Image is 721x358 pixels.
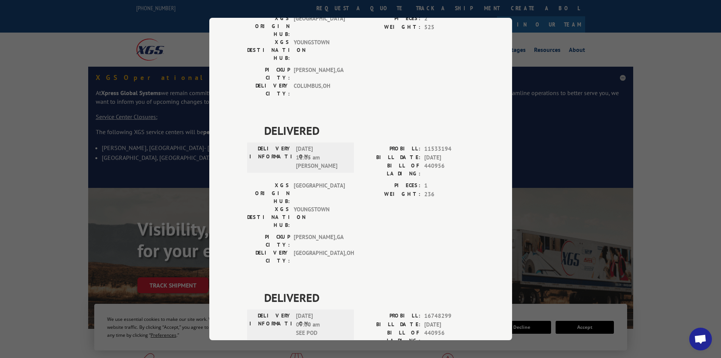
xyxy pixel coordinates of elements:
[294,82,345,98] span: COLUMBUS , OH
[247,14,290,38] label: XGS ORIGIN HUB:
[249,312,292,338] label: DELIVERY INFORMATION:
[361,320,420,329] label: BILL DATE:
[361,14,420,23] label: PIECES:
[247,205,290,229] label: XGS DESTINATION HUB:
[689,328,712,350] a: Open chat
[361,153,420,162] label: BILL DATE:
[361,329,420,345] label: BILL OF LADING:
[424,162,474,178] span: 440956
[424,14,474,23] span: 2
[361,190,420,199] label: WEIGHT:
[247,233,290,249] label: PICKUP CITY:
[294,181,345,205] span: [GEOGRAPHIC_DATA]
[294,38,345,62] span: YOUNGSTOWN
[424,153,474,162] span: [DATE]
[294,233,345,249] span: [PERSON_NAME] , GA
[361,181,420,190] label: PIECES:
[264,122,474,139] span: DELIVERED
[247,249,290,265] label: DELIVERY CITY:
[424,312,474,320] span: 16748299
[294,205,345,229] span: YOUNGSTOWN
[361,312,420,320] label: PROBILL:
[424,23,474,32] span: 525
[247,66,290,82] label: PICKUP CITY:
[247,82,290,98] label: DELIVERY CITY:
[424,329,474,345] span: 440956
[294,14,345,38] span: [GEOGRAPHIC_DATA]
[247,181,290,205] label: XGS ORIGIN HUB:
[361,162,420,178] label: BILL OF LADING:
[424,181,474,190] span: 1
[249,145,292,170] label: DELIVERY INFORMATION:
[361,145,420,153] label: PROBILL:
[361,23,420,32] label: WEIGHT:
[424,145,474,153] span: 11533194
[424,320,474,329] span: [DATE]
[294,66,345,82] span: [PERSON_NAME] , GA
[247,38,290,62] label: XGS DESTINATION HUB:
[294,249,345,265] span: [GEOGRAPHIC_DATA] , OH
[264,289,474,306] span: DELIVERED
[296,145,347,170] span: [DATE] 11:05 am [PERSON_NAME]
[296,312,347,338] span: [DATE] 09:00 am SEE POD
[424,190,474,199] span: 236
